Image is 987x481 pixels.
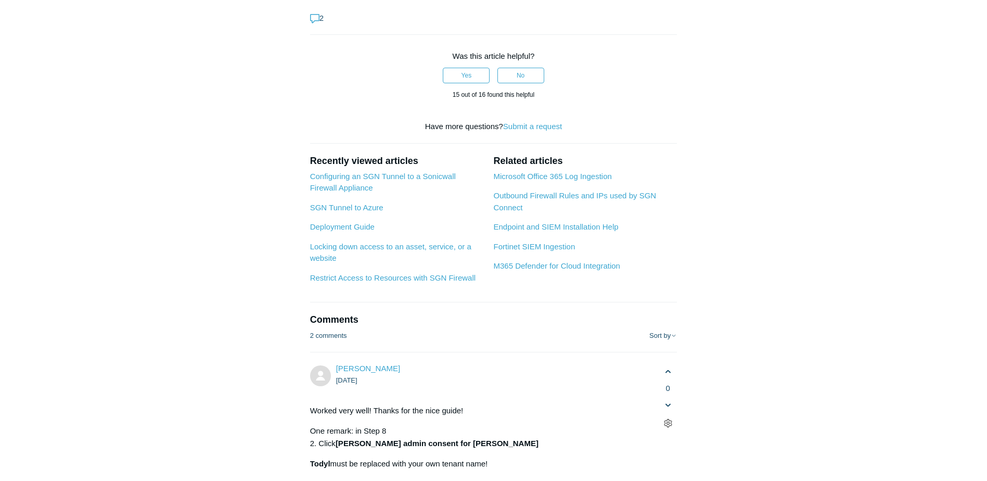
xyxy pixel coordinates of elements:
a: Configuring an SGN Tunnel to a Sonicwall Firewall Appliance [310,172,456,193]
p: 2 comments [310,331,347,341]
a: SGN Tunnel to Azure [310,203,383,212]
p: Worked very well! Thanks for the nice guide! [310,404,649,417]
span: 15 out of 16 found this helpful [453,91,534,98]
a: [PERSON_NAME] [336,364,400,373]
button: This comment was not helpful [659,396,677,414]
a: Locking down access to an asset, service, or a website [310,242,471,263]
button: This article was helpful [443,68,490,83]
button: Comment actions [659,414,677,432]
button: This article was not helpful [497,68,544,83]
div: Have more questions? [310,121,677,133]
a: Microsoft Office 365 Log Ingestion [493,172,611,181]
h2: Recently viewed articles [310,154,483,168]
span: Erwin Geirnaert [336,364,400,373]
span: Was this article helpful? [453,52,535,60]
a: Restrict Access to Resources with SGN Firewall [310,273,476,282]
a: Submit a request [503,122,562,131]
p: One remark: in Step 8 2. Click [310,425,649,450]
button: Sort by [649,332,677,340]
a: Endpoint and SIEM Installation Help [493,222,618,231]
a: Fortinet SIEM Ingestion [493,242,575,251]
a: M365 Defender for Cloud Integration [493,261,620,270]
strong: Todyl [310,459,330,468]
a: Deployment Guide [310,222,375,231]
strong: [PERSON_NAME] admin consent for [PERSON_NAME] [336,439,539,448]
button: This comment was helpful [659,363,677,381]
a: Outbound Firewall Rules and IPs used by SGN Connect [493,191,656,212]
h2: Comments [310,313,677,327]
span: 2 [310,14,324,22]
p: must be replaced with your own tenant name! [310,458,649,470]
h2: Related articles [493,154,677,168]
time: 06/07/2021, 11:45 [336,376,357,384]
span: 0 [659,383,677,395]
